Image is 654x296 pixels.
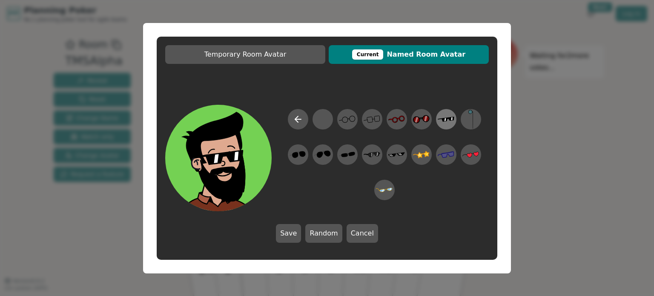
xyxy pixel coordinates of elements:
span: Temporary Room Avatar [169,49,321,60]
button: Cancel [347,224,378,243]
div: This avatar will be displayed in dedicated rooms [352,49,384,60]
button: CurrentNamed Room Avatar [329,45,489,64]
button: Temporary Room Avatar [165,45,325,64]
span: Named Room Avatar [333,49,485,60]
button: Save [276,224,301,243]
button: Random [305,224,342,243]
